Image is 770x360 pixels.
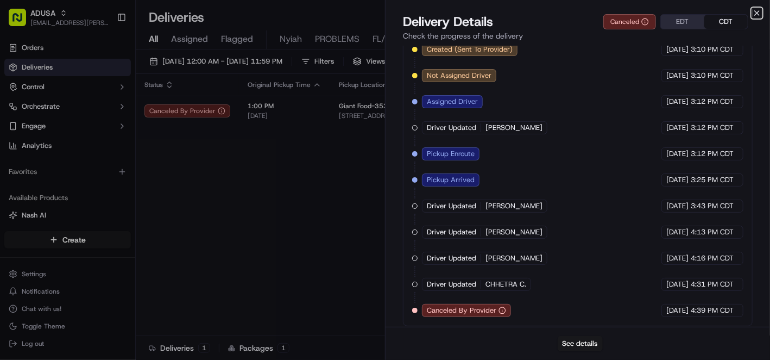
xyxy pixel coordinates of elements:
span: [DATE] [666,306,689,315]
p: Check the progress of the delivery [403,30,753,41]
span: Knowledge Base [22,158,83,169]
span: [DATE] [666,175,689,185]
span: Delivery Details [403,13,493,30]
span: Pickup Arrived [427,175,475,185]
button: Start new chat [185,107,198,120]
span: CHHETRA C. [485,280,526,289]
span: Driver Updated [427,123,476,133]
span: Driver Updated [427,280,476,289]
a: 📗Knowledge Base [7,153,87,173]
span: 3:12 PM CDT [691,97,734,107]
span: [DATE] [666,149,689,159]
div: 📗 [11,159,20,167]
img: Nash [11,11,33,33]
span: Not Assigned Driver [427,71,491,80]
span: 3:10 PM CDT [691,71,734,80]
p: Welcome 👋 [11,44,198,61]
span: Canceled By Provider [427,306,496,315]
span: 4:16 PM CDT [691,253,734,263]
span: [DATE] [666,280,689,289]
span: [PERSON_NAME] [485,253,542,263]
a: Powered byPylon [77,184,131,193]
button: See details [558,336,603,351]
span: [DATE] [666,253,689,263]
span: Assigned Driver [427,97,478,107]
img: 1736555255976-a54dd68f-1ca7-489b-9aae-adbdc363a1c4 [11,104,30,123]
span: Created (Sent To Provider) [427,45,513,54]
span: 3:25 PM CDT [691,175,734,185]
span: Driver Updated [427,227,476,237]
span: Pylon [108,184,131,193]
span: 3:10 PM CDT [691,45,734,54]
span: [DATE] [666,45,689,54]
span: Pickup Enroute [427,149,475,159]
span: Driver Updated [427,253,476,263]
span: 3:12 PM CDT [691,149,734,159]
span: 4:13 PM CDT [691,227,734,237]
span: API Documentation [103,158,174,169]
span: [DATE] [666,123,689,133]
span: 3:12 PM CDT [691,123,734,133]
span: [DATE] [666,71,689,80]
a: 💻API Documentation [87,153,179,173]
span: [DATE] [666,97,689,107]
div: We're available if you need us! [37,115,137,123]
span: 4:31 PM CDT [691,280,734,289]
input: Got a question? Start typing here... [28,70,195,82]
span: [PERSON_NAME] [485,227,542,237]
button: CDT [704,15,748,29]
span: 4:39 PM CDT [691,306,734,315]
div: 💻 [92,159,100,167]
button: EDT [661,15,704,29]
span: Driver Updated [427,201,476,211]
span: [DATE] [666,227,689,237]
button: Canceled [603,14,656,29]
span: [DATE] [666,201,689,211]
span: 3:43 PM CDT [691,201,734,211]
span: [PERSON_NAME] [485,123,542,133]
div: Start new chat [37,104,178,115]
span: [PERSON_NAME] [485,201,542,211]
